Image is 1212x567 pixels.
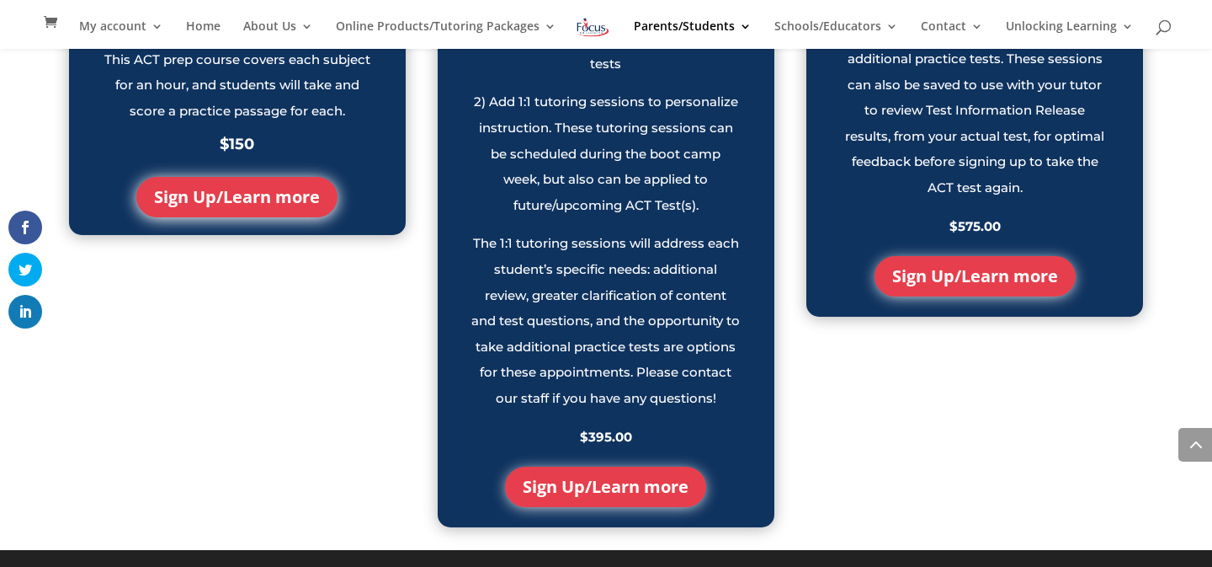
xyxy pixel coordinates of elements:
a: Schools/Educators [774,20,898,49]
strong: $575.00 [949,218,1001,234]
a: About Us [243,20,313,49]
img: Focus on Learning [575,15,610,40]
strong: $395.00 [580,429,632,445]
a: Home [186,20,221,49]
a: Sign Up/Learn more [874,256,1076,297]
p: This ACT prep course covers each subject for an hour, and students will take and score a practice... [103,47,372,137]
p: 2) Add 1:1 tutoring sessions to personalize instruction. These tutoring sessions can be scheduled... [471,89,741,231]
a: Sign Up/Learn more [505,467,706,507]
a: Contact [921,20,983,49]
p: The 1:1 tutoring sessions will address each student’s specific needs: additional review, greater ... [471,231,741,424]
a: Unlocking Learning [1006,20,1134,49]
a: Online Products/Tutoring Packages [336,20,556,49]
strong: $150 [220,135,254,153]
a: Sign Up/Learn more [136,177,338,217]
a: Parents/Students [634,20,752,49]
a: My account [79,20,163,49]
